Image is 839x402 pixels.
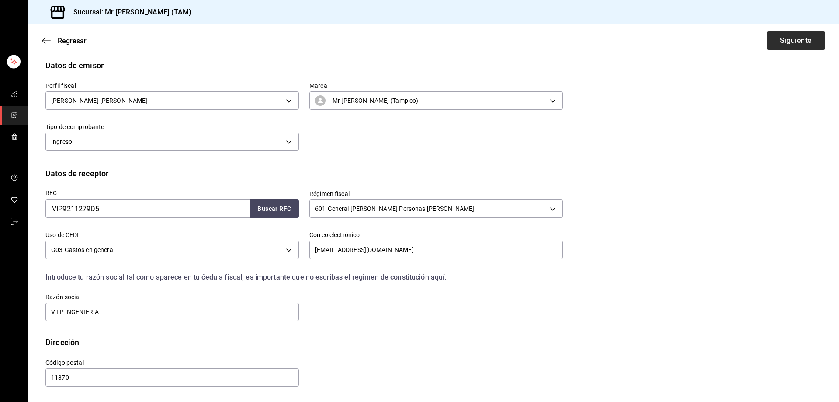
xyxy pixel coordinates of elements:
[51,245,114,254] span: G03 - Gastos en general
[45,360,299,366] label: Código postal
[767,31,825,50] button: Siguiente
[45,59,104,71] div: Datos de emisor
[45,368,299,387] input: Obligatorio
[315,204,474,213] span: 601 - General [PERSON_NAME] Personas [PERSON_NAME]
[45,91,299,110] div: [PERSON_NAME] [PERSON_NAME]
[58,37,87,45] span: Regresar
[45,336,79,348] div: Dirección
[45,272,563,283] div: Introduce tu razón social tal como aparece en tu ćedula fiscal, es importante que no escribas el ...
[45,124,299,130] label: Tipo de comprobante
[45,190,299,196] label: RFC
[333,96,418,105] span: Mr [PERSON_NAME] (Tampico)
[45,168,108,179] div: Datos de receptor
[45,83,299,89] label: Perfil fiscal
[309,232,563,238] label: Correo electrónico
[45,294,299,300] label: Razón social
[309,191,563,197] label: Régimen fiscal
[309,83,563,89] label: Marca
[42,37,87,45] button: Regresar
[250,199,299,218] button: Buscar RFC
[51,137,72,146] span: Ingreso
[45,232,299,238] label: Uso de CFDI
[10,23,17,30] button: open drawer
[66,7,191,17] h3: Sucursal: Mr [PERSON_NAME] (TAM)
